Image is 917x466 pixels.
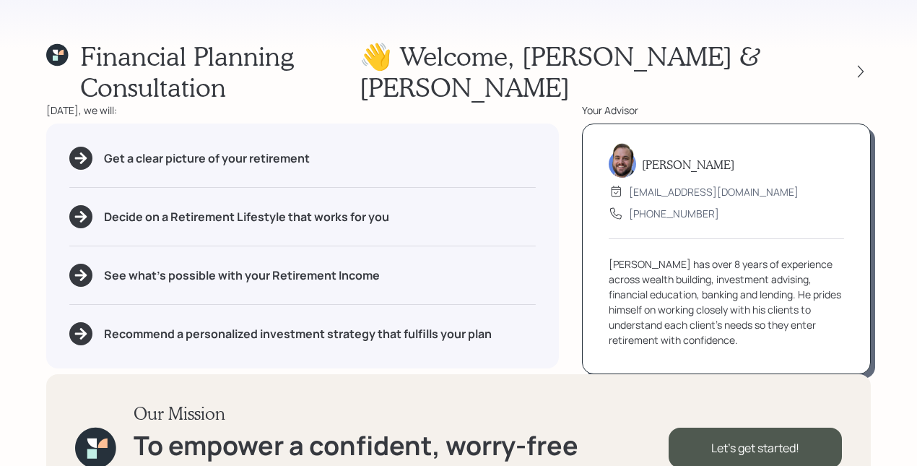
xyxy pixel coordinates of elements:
[46,103,559,118] div: [DATE], we will:
[104,210,389,224] h5: Decide on a Retirement Lifestyle that works for you
[80,40,360,103] h1: Financial Planning Consultation
[642,158,734,171] h5: [PERSON_NAME]
[629,206,719,221] div: [PHONE_NUMBER]
[360,40,825,103] h1: 👋 Welcome , [PERSON_NAME] & [PERSON_NAME]
[582,103,871,118] div: Your Advisor
[104,269,380,282] h5: See what's possible with your Retirement Income
[609,256,844,348] div: [PERSON_NAME] has over 8 years of experience across wealth building, investment advising, financi...
[629,184,799,199] div: [EMAIL_ADDRESS][DOMAIN_NAME]
[104,327,492,341] h5: Recommend a personalized investment strategy that fulfills your plan
[609,143,636,178] img: james-distasi-headshot.png
[134,403,669,424] h3: Our Mission
[104,152,310,165] h5: Get a clear picture of your retirement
